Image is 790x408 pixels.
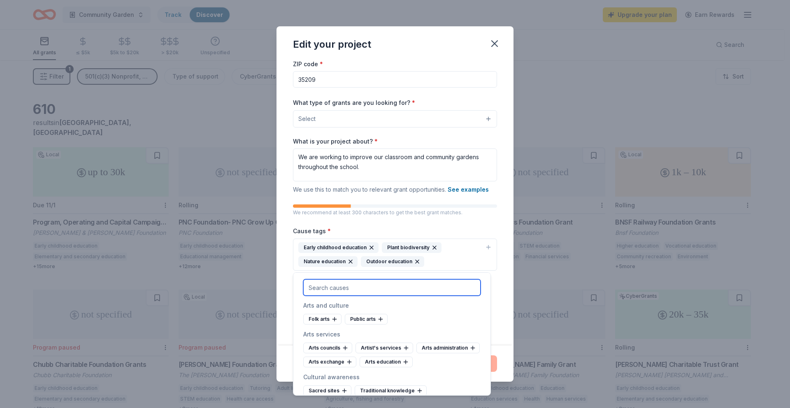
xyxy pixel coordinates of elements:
div: Arts services [303,329,481,339]
div: Arts councils [303,343,352,353]
input: Search causes [303,279,481,296]
input: 12345 (U.S. only) [293,71,497,88]
div: Early childhood education [298,242,379,253]
label: What is your project about? [293,137,378,146]
div: Traditional knowledge [355,385,427,396]
div: Public arts [345,314,388,325]
label: Cause tags [293,227,331,235]
button: See examples [448,185,489,195]
div: Folk arts [303,314,342,325]
span: Select [298,114,316,124]
label: ZIP code [293,60,323,68]
div: Sacred sites [303,385,351,396]
div: Arts administration [416,343,480,353]
p: We recommend at least 300 characters to get the best grant matches. [293,209,497,216]
div: Cultural awareness [303,372,481,382]
span: We use this to match you to relevant grant opportunities. [293,186,489,193]
div: Arts education [360,357,413,367]
div: Nature education [298,256,358,267]
button: Early childhood educationPlant biodiversityNature educationOutdoor education [293,239,497,271]
textarea: We are working to improve our classroom and community gardens throughout the school. [293,148,497,181]
div: Arts exchange [303,357,356,367]
label: What type of grants are you looking for? [293,99,415,107]
div: Edit your project [293,38,371,51]
div: Arts and culture [303,301,481,311]
div: Outdoor education [361,256,424,267]
button: Select [293,110,497,128]
div: Artist's services [355,343,413,353]
div: Plant biodiversity [382,242,441,253]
